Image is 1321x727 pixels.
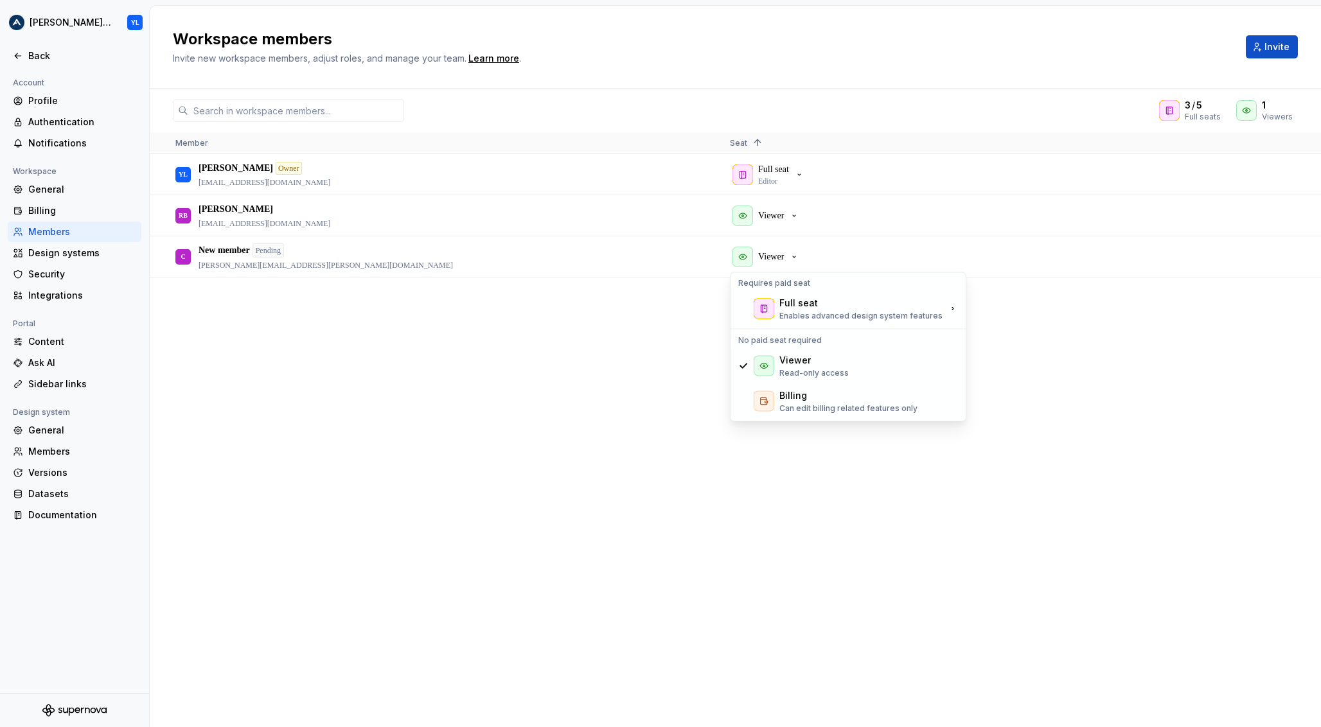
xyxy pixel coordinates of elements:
[1196,99,1202,112] span: 5
[468,52,519,65] a: Learn more
[8,405,75,420] div: Design system
[8,374,141,394] a: Sidebar links
[28,204,136,217] div: Billing
[28,268,136,281] div: Security
[8,331,141,352] a: Content
[8,316,40,331] div: Portal
[8,222,141,242] a: Members
[730,138,747,148] span: Seat
[1185,99,1191,112] span: 3
[758,176,777,186] p: Editor
[28,137,136,150] div: Notifications
[179,203,188,228] div: RB
[8,505,141,525] a: Documentation
[253,243,284,258] div: Pending
[8,441,141,462] a: Members
[28,466,136,479] div: Versions
[28,94,136,107] div: Profile
[1185,99,1221,112] div: /
[175,138,208,148] span: Member
[3,8,146,37] button: [PERSON_NAME] Design SystemYL
[28,445,136,458] div: Members
[758,250,784,263] p: Viewer
[730,244,804,270] button: Viewer
[730,162,810,188] button: Full seatEditor
[733,276,963,291] div: Requires paid seat
[779,368,849,378] p: Read-only access
[28,356,136,369] div: Ask AI
[30,16,112,29] div: [PERSON_NAME] Design System
[779,354,811,367] div: Viewer
[8,164,62,179] div: Workspace
[199,260,453,270] p: [PERSON_NAME][EMAIL_ADDRESS][PERSON_NAME][DOMAIN_NAME]
[9,15,24,30] img: 4bf98e6d-073e-43e1-b0cd-0034bf8fdbf3.png
[8,243,141,263] a: Design systems
[779,311,943,321] p: Enables advanced design system features
[28,378,136,390] div: Sidebar links
[28,424,136,437] div: General
[733,333,963,348] div: No paid seat required
[199,218,330,229] p: [EMAIL_ADDRESS][DOMAIN_NAME]
[179,162,188,187] div: YL
[28,183,136,196] div: General
[8,353,141,373] a: Ask AI
[188,99,404,122] input: Search in workspace members...
[28,247,136,259] div: Design systems
[8,285,141,306] a: Integrations
[8,133,141,153] a: Notifications
[199,244,250,257] p: New member
[1262,99,1266,112] span: 1
[758,209,784,222] p: Viewer
[173,29,1230,49] h2: Workspace members
[199,162,273,175] p: [PERSON_NAME]
[276,162,302,175] div: Owner
[1185,112,1221,122] div: Full seats
[1262,112,1293,122] div: Viewers
[28,289,136,302] div: Integrations
[28,116,136,128] div: Authentication
[8,200,141,221] a: Billing
[8,484,141,504] a: Datasets
[730,203,804,229] button: Viewer
[1246,35,1298,58] button: Invite
[779,403,918,414] p: Can edit billing related features only
[28,509,136,521] div: Documentation
[42,704,107,717] svg: Supernova Logo
[28,225,136,238] div: Members
[758,163,789,176] p: Full seat
[8,75,49,91] div: Account
[8,264,141,285] a: Security
[779,297,818,310] div: Full seat
[28,335,136,348] div: Content
[28,49,136,62] div: Back
[181,244,185,269] div: C
[28,487,136,500] div: Datasets
[779,389,807,402] div: Billing
[8,91,141,111] a: Profile
[466,54,521,64] span: .
[1264,40,1290,53] span: Invite
[131,17,139,28] div: YL
[8,46,141,66] a: Back
[8,112,141,132] a: Authentication
[199,177,330,188] p: [EMAIL_ADDRESS][DOMAIN_NAME]
[199,203,273,216] p: [PERSON_NAME]
[173,53,466,64] span: Invite new workspace members, adjust roles, and manage your team.
[8,420,141,441] a: General
[8,179,141,200] a: General
[8,462,141,483] a: Versions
